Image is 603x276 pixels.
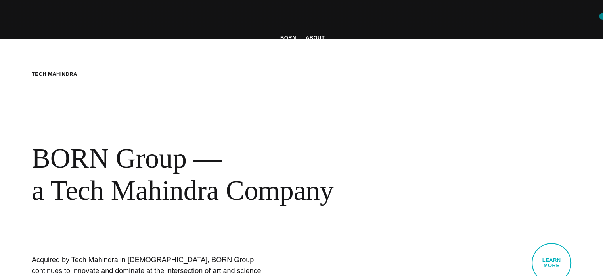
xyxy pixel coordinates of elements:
[280,32,296,44] a: BORN
[32,142,484,207] div: BORN Group — a Tech Mahindra Company
[306,32,325,44] a: About
[32,70,77,78] div: Tech Mahindra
